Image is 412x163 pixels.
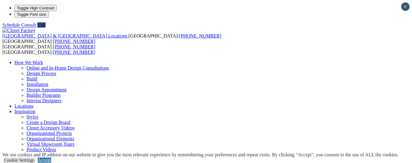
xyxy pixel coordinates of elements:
[401,2,410,11] button: Close
[27,98,62,103] a: Interior Designers
[14,109,35,114] a: Inspiration
[2,33,221,44] span: [GEOGRAPHIC_DATA]: [GEOGRAPHIC_DATA]:
[27,120,70,125] a: Create a Design Board
[38,158,51,163] a: Accept
[27,93,61,98] a: Builder Programs
[37,22,46,28] a: Call
[14,60,43,65] a: How We Work
[27,131,72,136] a: Organizational Projects
[179,33,221,38] a: [PHONE_NUMBER]
[53,44,95,49] a: [PHONE_NUMBER]
[27,142,74,147] a: Virtual Showroom Tours
[17,6,54,10] span: Toggle High Contrast
[2,152,398,158] div: We use cookies and IP address on our website to give you the most relevant experience by remember...
[2,28,36,33] img: Closet Factory
[2,33,128,38] a: [GEOGRAPHIC_DATA] & [GEOGRAPHIC_DATA] Locations
[2,22,36,28] a: Schedule Consult
[27,114,38,119] a: Styles
[17,12,46,17] span: Toggle Font size
[27,147,56,152] a: Product Videos
[53,50,95,55] a: [PHONE_NUMBER]
[2,44,95,55] span: [GEOGRAPHIC_DATA]: [GEOGRAPHIC_DATA]:
[27,82,48,87] a: Installation
[27,76,37,81] a: Build
[14,103,33,109] a: Locations
[4,158,35,163] a: Cookie Settings
[53,39,95,44] a: [PHONE_NUMBER]
[27,65,109,70] a: Online and In-Home Design Consultations
[27,87,67,92] a: Design Appointment
[27,71,56,76] a: Design Process
[2,33,127,38] span: [GEOGRAPHIC_DATA] & [GEOGRAPHIC_DATA] Locations
[27,136,74,141] a: Organizational Elements
[14,5,57,11] button: Toggle High Contrast
[14,11,49,18] button: Toggle Font size
[27,125,74,130] a: Closet Accessory Videos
